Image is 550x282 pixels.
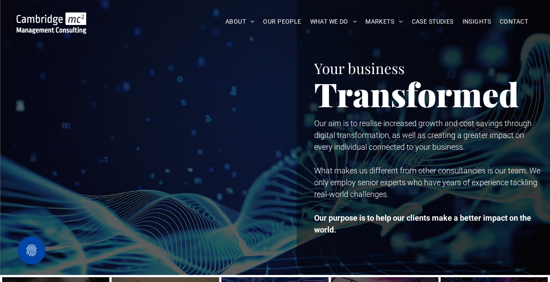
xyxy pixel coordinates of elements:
span: What makes us different from other consultancies is our team. We only employ senior experts who h... [314,166,540,199]
span: Your business [314,58,405,78]
a: OUR PEOPLE [259,15,305,28]
a: CONTACT [495,15,532,28]
a: INSIGHTS [458,15,495,28]
span: Our aim is to realise increased growth and cost savings through digital transformation, as well a... [314,119,532,152]
strong: Our purpose is to help our clients make a better impact on the world. [314,213,531,234]
span: Transformed [314,72,519,116]
a: Your Business Transformed | Cambridge Management Consulting [17,14,87,23]
a: WHAT WE DO [306,15,361,28]
a: CASE STUDIES [407,15,458,28]
img: Go to Homepage [17,12,87,34]
a: MARKETS [361,15,407,28]
a: ABOUT [221,15,259,28]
